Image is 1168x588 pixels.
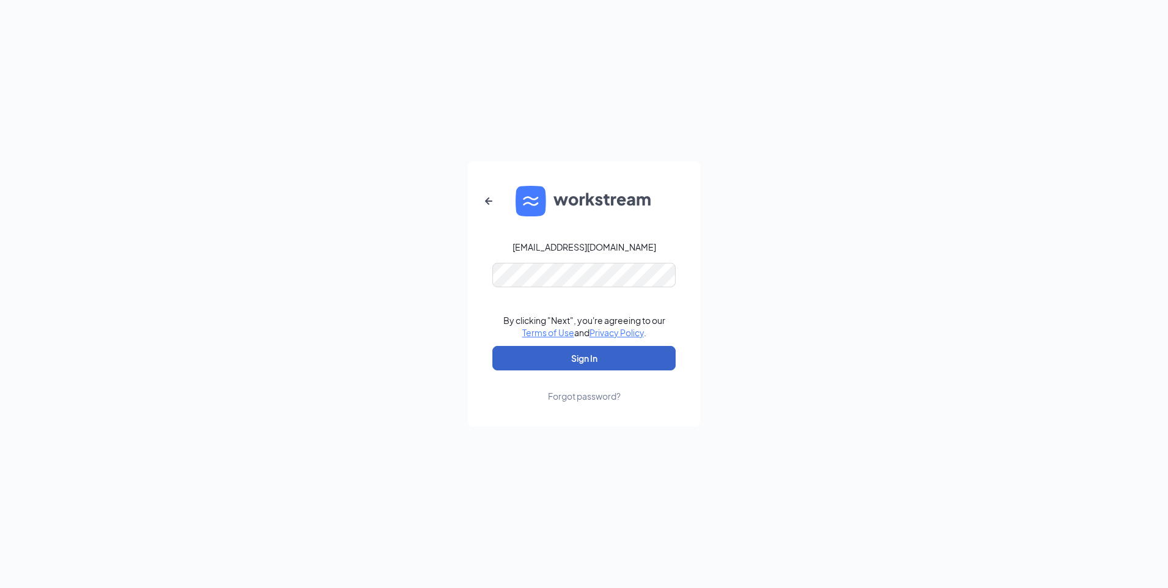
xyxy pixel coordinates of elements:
[492,346,676,370] button: Sign In
[481,194,496,208] svg: ArrowLeftNew
[516,186,652,216] img: WS logo and Workstream text
[589,327,644,338] a: Privacy Policy
[503,314,665,339] div: By clicking "Next", you're agreeing to our and .
[474,186,503,216] button: ArrowLeftNew
[522,327,574,338] a: Terms of Use
[548,370,621,402] a: Forgot password?
[548,390,621,402] div: Forgot password?
[513,241,656,253] div: [EMAIL_ADDRESS][DOMAIN_NAME]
